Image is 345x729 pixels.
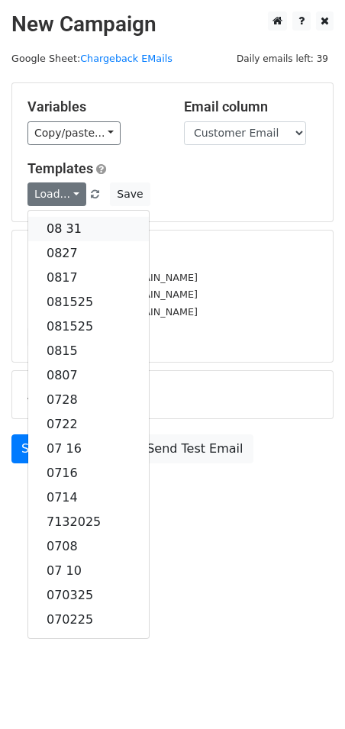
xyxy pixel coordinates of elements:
[231,53,334,64] a: Daily emails left: 39
[27,160,93,176] a: Templates
[27,246,318,263] h5: 15 Recipients
[28,266,149,290] a: 0817
[11,434,62,463] a: Send
[28,534,149,559] a: 0708
[27,289,198,300] small: [EMAIL_ADDRESS][DOMAIN_NAME]
[27,306,198,318] small: [EMAIL_ADDRESS][DOMAIN_NAME]
[28,461,149,485] a: 0716
[27,386,318,403] h5: Advanced
[269,656,345,729] iframe: Chat Widget
[11,53,172,64] small: Google Sheet:
[27,182,86,206] a: Load...
[231,50,334,67] span: Daily emails left: 39
[28,290,149,315] a: 081525
[28,583,149,608] a: 070325
[28,510,149,534] a: 7132025
[28,217,149,241] a: 08 31
[184,98,318,115] h5: Email column
[28,608,149,632] a: 070225
[110,182,150,206] button: Save
[11,11,334,37] h2: New Campaign
[28,315,149,339] a: 081525
[28,363,149,388] a: 0807
[28,388,149,412] a: 0728
[28,339,149,363] a: 0815
[28,412,149,437] a: 0722
[28,485,149,510] a: 0714
[27,272,198,283] small: [EMAIL_ADDRESS][DOMAIN_NAME]
[80,53,172,64] a: Chargeback EMails
[27,121,121,145] a: Copy/paste...
[28,437,149,461] a: 07 16
[137,434,253,463] a: Send Test Email
[28,559,149,583] a: 07 10
[28,241,149,266] a: 0827
[27,98,161,115] h5: Variables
